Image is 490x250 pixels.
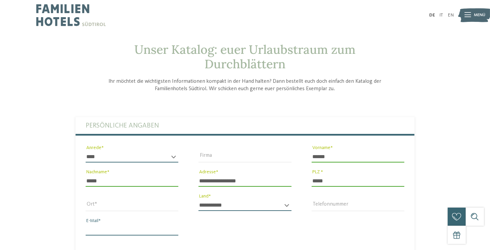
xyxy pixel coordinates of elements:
p: Ihr möchtet die wichtigsten Informationen kompakt in der Hand halten? Dann bestellt euch doch ein... [101,78,389,93]
label: Persönliche Angaben [86,117,404,134]
a: IT [439,13,443,17]
a: EN [448,13,454,17]
span: Unser Katalog: euer Urlaubstraum zum Durchblättern [134,42,356,72]
span: Menü [474,12,485,18]
a: DE [429,13,435,17]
